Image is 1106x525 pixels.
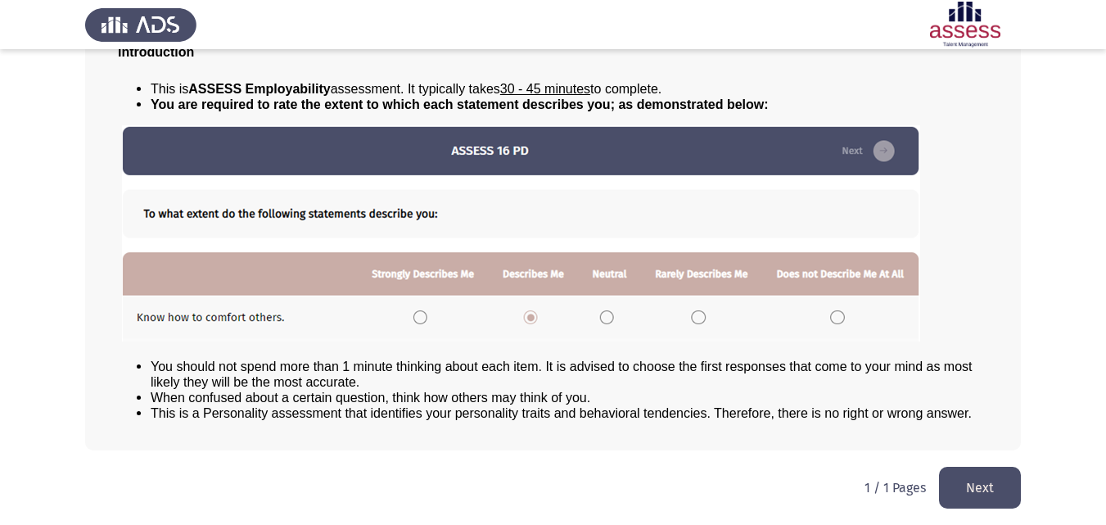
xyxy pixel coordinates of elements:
img: Assessment logo of ASSESS Employability - EBI [910,2,1021,48]
span: This is a Personality assessment that identifies your personality traits and behavioral tendencie... [151,406,972,420]
b: ASSESS Employability [188,82,330,96]
span: When confused about a certain question, think how others may think of you. [151,391,590,405]
img: Assess Talent Management logo [85,2,196,48]
span: You are required to rate the extent to which each statement describes you; as demonstrated below: [151,97,769,111]
u: 30 - 45 minutes [500,82,590,96]
span: This is assessment. It typically takes to complete. [151,82,661,96]
p: 1 / 1 Pages [864,480,926,496]
span: Introduction [118,45,194,59]
span: You should not spend more than 1 minute thinking about each item. It is advised to choose the fir... [151,360,973,389]
button: load next page [939,467,1021,509]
